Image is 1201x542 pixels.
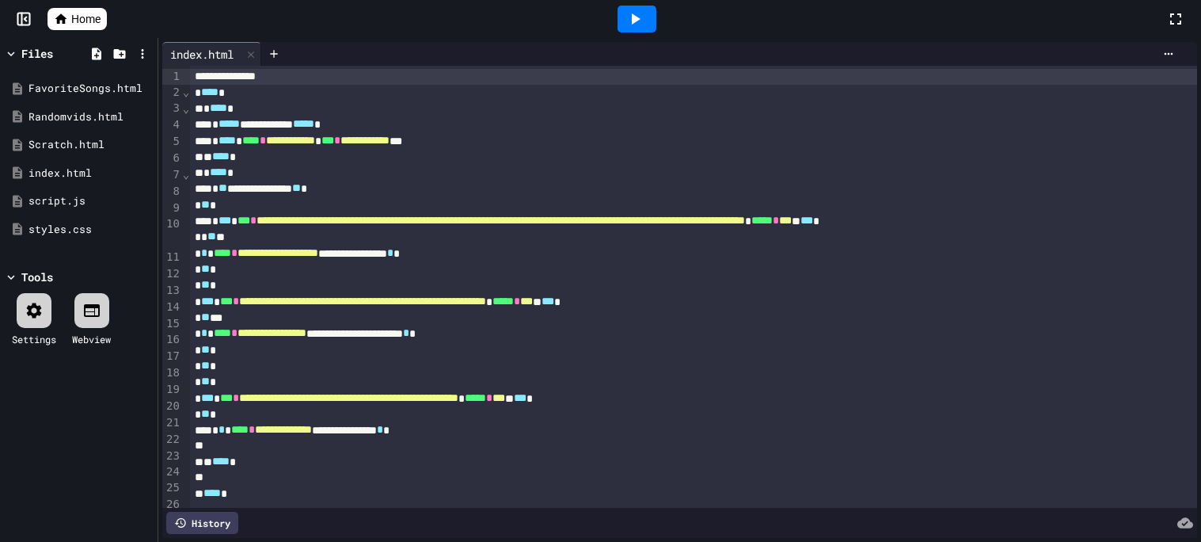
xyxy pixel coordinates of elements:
div: 8 [162,184,182,200]
div: 3 [162,101,182,117]
div: index.html [162,46,241,63]
span: Fold line [182,86,190,98]
iframe: chat widget [1134,479,1185,526]
div: 9 [162,200,182,217]
span: Fold line [182,168,190,181]
div: Scratch.html [29,137,152,153]
div: 16 [162,332,182,349]
iframe: chat widget [1070,410,1185,477]
div: Settings [12,332,56,346]
div: 19 [162,382,182,399]
div: 26 [162,497,182,513]
div: FavoriteSongs.html [29,81,152,97]
div: History [166,512,238,534]
div: index.html [29,166,152,181]
div: 20 [162,399,182,415]
div: 15 [162,316,182,333]
div: 10 [162,216,182,250]
div: Webview [72,332,111,346]
span: Fold line [182,102,190,115]
div: 5 [162,134,182,151]
div: 4 [162,117,182,134]
div: 1 [162,69,182,85]
span: Home [71,11,101,27]
div: 24 [162,464,182,480]
div: 25 [162,480,182,497]
div: 18 [162,365,182,382]
div: 14 [162,300,182,316]
div: 2 [162,85,182,101]
div: 12 [162,266,182,283]
div: 13 [162,283,182,300]
div: 7 [162,167,182,184]
div: 23 [162,448,182,465]
div: script.js [29,193,152,209]
div: 17 [162,349,182,365]
div: Tools [21,269,53,285]
a: Home [48,8,107,30]
div: 21 [162,415,182,432]
div: Files [21,45,53,62]
div: Randomvids.html [29,109,152,125]
div: 22 [162,432,182,448]
div: 11 [162,250,182,266]
div: 6 [162,151,182,167]
div: index.html [162,42,261,66]
div: styles.css [29,222,152,238]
